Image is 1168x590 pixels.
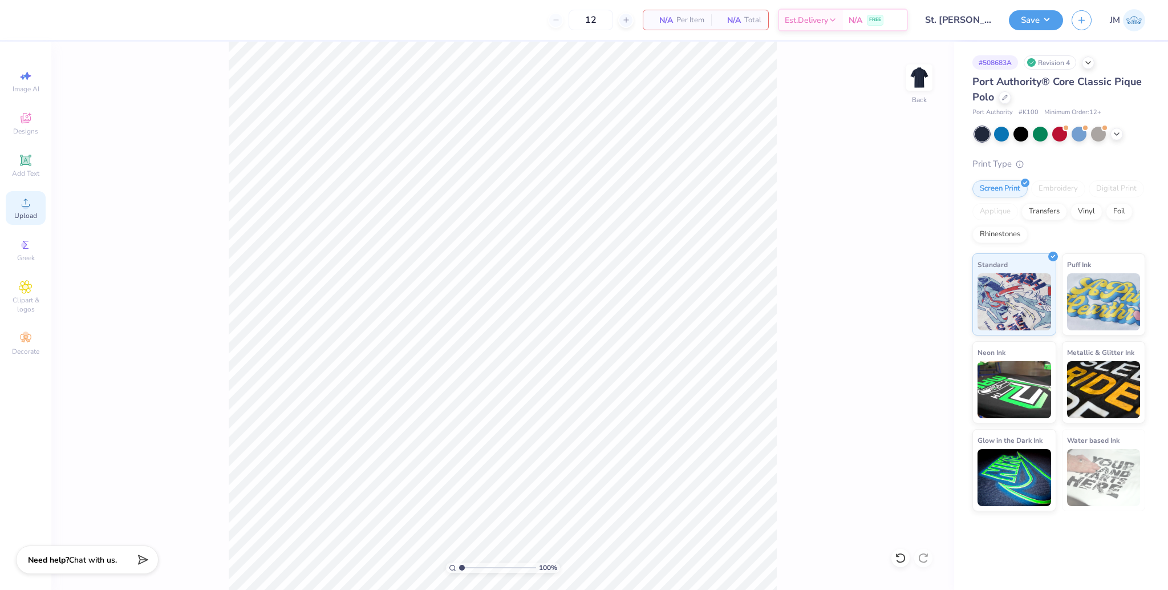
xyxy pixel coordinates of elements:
[1021,203,1067,220] div: Transfers
[1067,434,1120,446] span: Water based Ink
[1044,108,1101,118] span: Minimum Order: 12 +
[972,75,1142,104] span: Port Authority® Core Classic Pique Polo
[1110,9,1145,31] a: JM
[916,9,1000,31] input: Untitled Design
[972,108,1013,118] span: Port Authority
[14,211,37,220] span: Upload
[1024,55,1076,70] div: Revision 4
[1031,180,1085,197] div: Embroidery
[978,346,1005,358] span: Neon Ink
[569,10,613,30] input: – –
[972,226,1028,243] div: Rhinestones
[1067,346,1134,358] span: Metallic & Glitter Ink
[676,14,704,26] span: Per Item
[972,203,1018,220] div: Applique
[1067,449,1141,506] img: Water based Ink
[1067,258,1091,270] span: Puff Ink
[744,14,761,26] span: Total
[972,157,1145,171] div: Print Type
[1009,10,1063,30] button: Save
[12,347,39,356] span: Decorate
[6,296,46,314] span: Clipart & logos
[978,434,1043,446] span: Glow in the Dark Ink
[849,14,862,26] span: N/A
[12,169,39,178] span: Add Text
[972,55,1018,70] div: # 508683A
[1019,108,1039,118] span: # K100
[1106,203,1133,220] div: Foil
[978,273,1051,330] img: Standard
[1067,361,1141,418] img: Metallic & Glitter Ink
[1067,273,1141,330] img: Puff Ink
[972,180,1028,197] div: Screen Print
[1110,14,1120,27] span: JM
[17,253,35,262] span: Greek
[1070,203,1102,220] div: Vinyl
[1123,9,1145,31] img: John Michael Binayas
[869,16,881,24] span: FREE
[1089,180,1144,197] div: Digital Print
[28,555,69,565] strong: Need help?
[13,84,39,94] span: Image AI
[978,361,1051,418] img: Neon Ink
[650,14,673,26] span: N/A
[539,563,557,573] span: 100 %
[978,449,1051,506] img: Glow in the Dark Ink
[69,555,117,565] span: Chat with us.
[13,127,38,136] span: Designs
[718,14,741,26] span: N/A
[908,66,931,89] img: Back
[978,258,1008,270] span: Standard
[785,14,828,26] span: Est. Delivery
[912,95,927,105] div: Back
